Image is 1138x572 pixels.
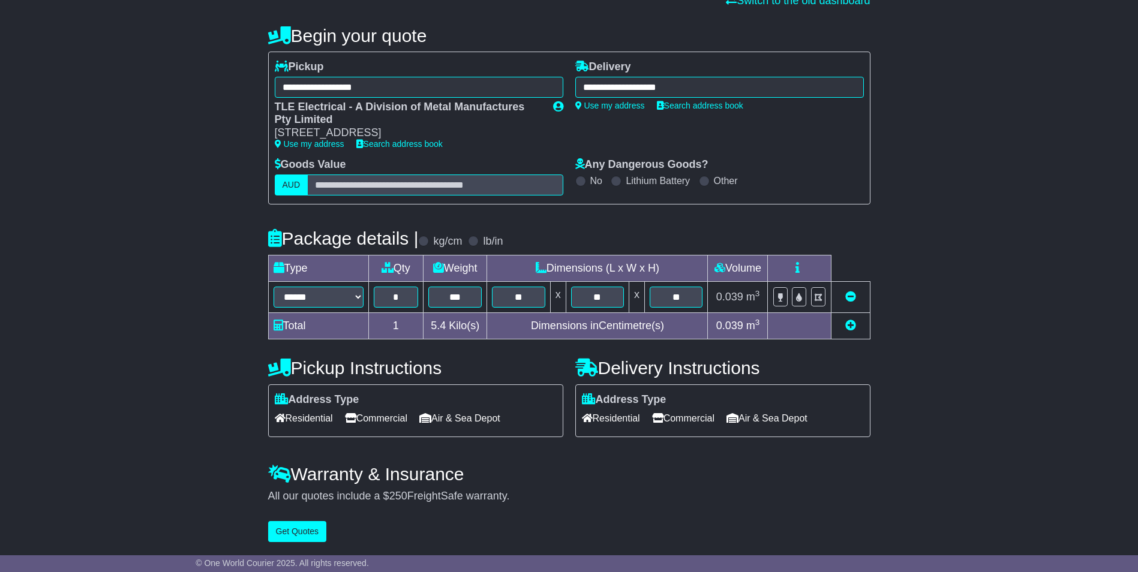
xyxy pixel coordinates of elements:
[275,61,324,74] label: Pickup
[431,320,446,332] span: 5.4
[483,235,503,248] label: lb/in
[275,101,541,127] div: TLE Electrical - A Division of Metal Manufactures Pty Limited
[368,255,424,281] td: Qty
[268,255,368,281] td: Type
[582,393,666,407] label: Address Type
[487,255,708,281] td: Dimensions (L x W x H)
[424,255,487,281] td: Weight
[657,101,743,110] a: Search address book
[275,139,344,149] a: Use my address
[746,291,760,303] span: m
[268,490,870,503] div: All our quotes include a $ FreightSafe warranty.
[356,139,443,149] a: Search address book
[716,320,743,332] span: 0.039
[275,393,359,407] label: Address Type
[716,291,743,303] span: 0.039
[268,358,563,378] h4: Pickup Instructions
[196,558,369,568] span: © One World Courier 2025. All rights reserved.
[419,409,500,428] span: Air & Sea Depot
[268,228,419,248] h4: Package details |
[845,320,856,332] a: Add new item
[755,318,760,327] sup: 3
[424,312,487,339] td: Kilo(s)
[275,409,333,428] span: Residential
[268,26,870,46] h4: Begin your quote
[726,409,807,428] span: Air & Sea Depot
[389,490,407,502] span: 250
[345,409,407,428] span: Commercial
[575,61,631,74] label: Delivery
[487,312,708,339] td: Dimensions in Centimetre(s)
[626,175,690,186] label: Lithium Battery
[575,158,708,171] label: Any Dangerous Goods?
[275,158,346,171] label: Goods Value
[755,289,760,298] sup: 3
[275,127,541,140] div: [STREET_ADDRESS]
[550,281,566,312] td: x
[845,291,856,303] a: Remove this item
[652,409,714,428] span: Commercial
[708,255,768,281] td: Volume
[268,464,870,484] h4: Warranty & Insurance
[268,521,327,542] button: Get Quotes
[582,409,640,428] span: Residential
[746,320,760,332] span: m
[575,358,870,378] h4: Delivery Instructions
[433,235,462,248] label: kg/cm
[629,281,645,312] td: x
[268,312,368,339] td: Total
[368,312,424,339] td: 1
[575,101,645,110] a: Use my address
[590,175,602,186] label: No
[275,174,308,195] label: AUD
[714,175,738,186] label: Other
